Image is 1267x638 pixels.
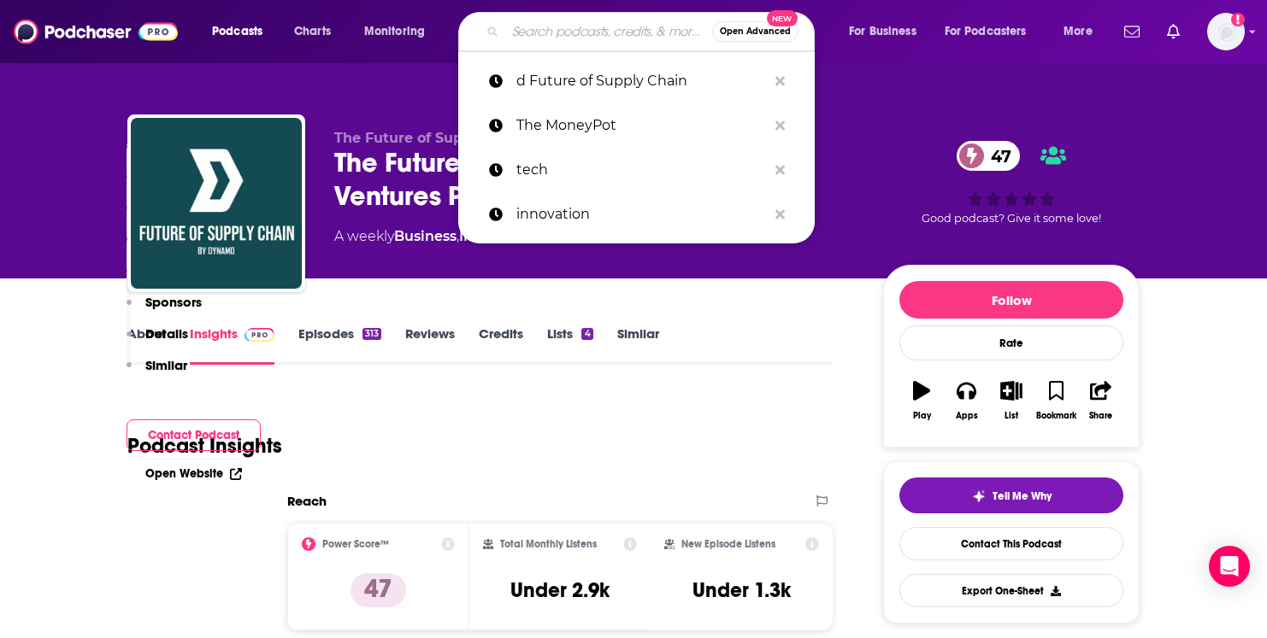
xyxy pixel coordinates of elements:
[458,103,815,148] a: The MoneyPot
[394,228,457,244] a: Business
[322,538,389,550] h2: Power Score™
[972,489,986,503] img: tell me why sparkle
[956,411,978,421] div: Apps
[474,12,831,51] div: Search podcasts, credits, & more...
[1209,546,1250,587] div: Open Intercom Messenger
[913,411,931,421] div: Play
[459,228,525,244] a: Investing
[1207,13,1245,50] span: Logged in as lizziehan
[1207,13,1245,50] img: User Profile
[692,577,791,603] h3: Under 1.3k
[127,419,261,451] button: Contact Podcast
[974,141,1020,171] span: 47
[720,27,791,36] span: Open Advanced
[681,538,775,550] h2: New Episode Listens
[334,226,661,247] div: A weekly podcast
[458,192,815,237] a: innovation
[1207,13,1245,50] button: Show profile menu
[1034,370,1078,431] button: Bookmark
[516,148,767,192] p: tech
[298,325,381,365] a: Episodes313
[1117,17,1146,46] a: Show notifications dropdown
[547,325,592,365] a: Lists4
[837,18,938,45] button: open menu
[899,574,1123,607] button: Export One-Sheet
[922,212,1101,225] span: Good podcast? Give it some love!
[145,466,242,481] a: Open Website
[883,130,1140,236] div: 47Good podcast? Give it some love!
[287,493,327,509] h2: Reach
[145,325,188,342] p: Details
[1160,17,1187,46] a: Show notifications dropdown
[127,357,187,389] button: Similar
[334,130,675,146] span: The Future of Supply Chain: a Dynamo Podcast
[899,370,944,431] button: Play
[510,577,610,603] h3: Under 2.9k
[581,328,592,340] div: 4
[14,15,178,48] img: Podchaser - Follow, Share and Rate Podcasts
[1005,411,1018,421] div: List
[145,357,187,373] p: Similar
[457,228,459,244] span: ,
[1064,20,1093,44] span: More
[989,370,1034,431] button: List
[899,325,1123,360] div: Rate
[212,20,262,44] span: Podcasts
[899,527,1123,560] a: Contact This Podcast
[362,328,381,340] div: 313
[899,477,1123,513] button: tell me why sparkleTell Me Why
[405,325,455,365] a: Reviews
[712,21,799,42] button: Open AdvancedNew
[516,59,767,103] p: d Future of Supply Chain
[516,192,767,237] p: innovation
[934,18,1052,45] button: open menu
[1052,18,1114,45] button: open menu
[200,18,285,45] button: open menu
[351,573,406,607] p: 47
[1036,411,1076,421] div: Bookmark
[849,20,916,44] span: For Business
[458,148,815,192] a: tech
[500,538,597,550] h2: Total Monthly Listens
[479,325,523,365] a: Credits
[767,10,798,26] span: New
[1079,370,1123,431] button: Share
[957,141,1020,171] a: 47
[131,118,302,289] img: The Future of Supply Chain: a Dynamo Ventures Podcast
[617,325,659,365] a: Similar
[505,18,712,45] input: Search podcasts, credits, & more...
[127,325,188,357] button: Details
[945,20,1027,44] span: For Podcasters
[1231,13,1245,26] svg: Add a profile image
[283,18,341,45] a: Charts
[352,18,447,45] button: open menu
[458,59,815,103] a: d Future of Supply Chain
[993,489,1052,503] span: Tell Me Why
[516,103,767,148] p: The MoneyPot
[294,20,331,44] span: Charts
[899,281,1123,319] button: Follow
[364,20,425,44] span: Monitoring
[944,370,988,431] button: Apps
[1089,411,1112,421] div: Share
